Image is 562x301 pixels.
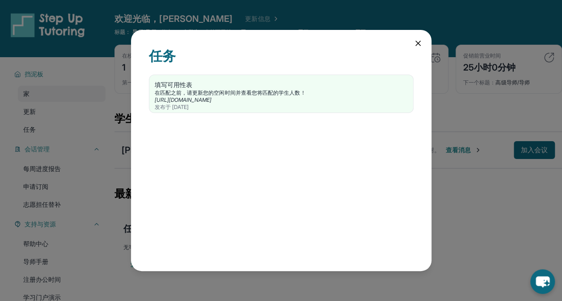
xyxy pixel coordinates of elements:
button: 聊天按钮 [530,269,555,294]
div: 填写可用性表 [155,80,408,89]
div: 发布于 [DATE] [155,104,408,111]
div: 在匹配之前，请更新您的空闲时间并查看您将匹配的学生人数！ [155,89,408,96]
a: [URL][DOMAIN_NAME] [155,96,211,103]
a: 填写可用性表在匹配之前，请更新您的空闲时间并查看您将匹配的学生人数！[URL][DOMAIN_NAME]发布于 [DATE] [149,75,413,113]
div: 任务 [149,48,414,75]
